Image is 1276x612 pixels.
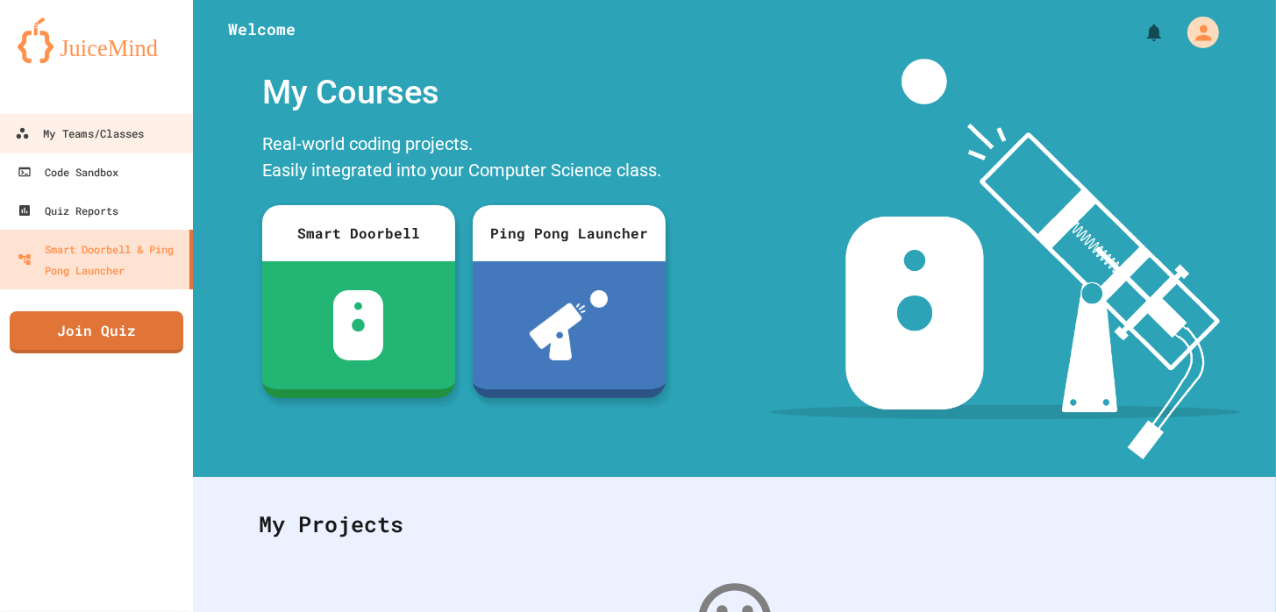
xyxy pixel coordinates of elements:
[18,161,118,182] div: Code Sandbox
[241,490,1228,559] div: My Projects
[530,290,608,360] img: ppl-with-ball.png
[10,311,183,353] a: Join Quiz
[253,126,674,192] div: Real-world coding projects. Easily integrated into your Computer Science class.
[18,238,182,281] div: Smart Doorbell & Ping Pong Launcher
[473,205,666,261] div: Ping Pong Launcher
[15,123,144,145] div: My Teams/Classes
[253,59,674,126] div: My Courses
[18,18,175,63] img: logo-orange.svg
[1111,18,1169,47] div: My Notifications
[333,290,383,360] img: sdb-white.svg
[1169,12,1223,53] div: My Account
[262,205,455,261] div: Smart Doorbell
[770,59,1240,459] img: banner-image-my-projects.png
[18,200,118,221] div: Quiz Reports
